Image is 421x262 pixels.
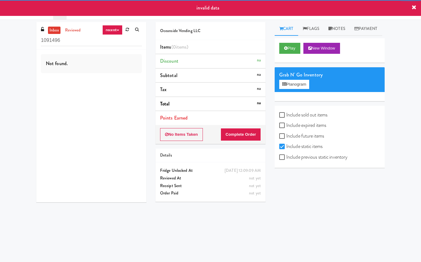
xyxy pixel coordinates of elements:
span: Not found. [46,60,68,67]
div: Receipt Sent [160,182,261,190]
a: inbox [48,27,60,34]
div: Grab N' Go Inventory [279,70,380,79]
span: Discount [160,57,178,65]
div: na [257,85,261,93]
label: Include expired items [279,121,326,130]
button: New Window [303,43,340,54]
button: Play [279,43,300,54]
label: Include static items [279,142,323,151]
button: Planogram [279,80,309,89]
div: Order Paid [160,190,261,197]
div: Details [160,152,261,159]
a: recent [102,25,123,35]
a: reviewed [64,27,82,34]
div: na [257,57,261,64]
button: Complete Order [221,128,261,141]
button: No Items Taken [160,128,203,141]
span: Total [160,100,170,107]
input: Search vision orders [41,35,142,46]
span: Tax [160,86,167,93]
label: Include sold out items [279,110,328,120]
span: (0 ) [171,43,189,50]
div: na [257,99,261,107]
label: Include previous static inventory [279,153,347,162]
span: not yet [249,190,261,196]
div: Fridge Unlocked At [160,167,261,175]
input: Include future items [279,134,286,139]
input: Include static items [279,144,286,149]
a: Flags [298,22,324,36]
a: Payment [350,22,382,36]
div: Reviewed At [160,175,261,182]
span: Subtotal [160,72,178,79]
span: Points Earned [160,114,188,121]
div: [DATE] 12:09:09 AM [225,167,261,175]
h5: Oceanside Vending LLC [160,29,261,33]
a: Notes [324,22,350,36]
label: Include future items [279,131,324,141]
span: Items [160,43,188,50]
span: not yet [249,175,261,181]
a: Cart [275,22,298,36]
div: na [257,71,261,79]
input: Include expired items [279,123,286,128]
input: Include previous static inventory [279,155,286,160]
span: not yet [249,183,261,189]
span: invalid data [196,4,219,11]
ng-pluralize: items [176,43,187,50]
input: Include sold out items [279,113,286,118]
